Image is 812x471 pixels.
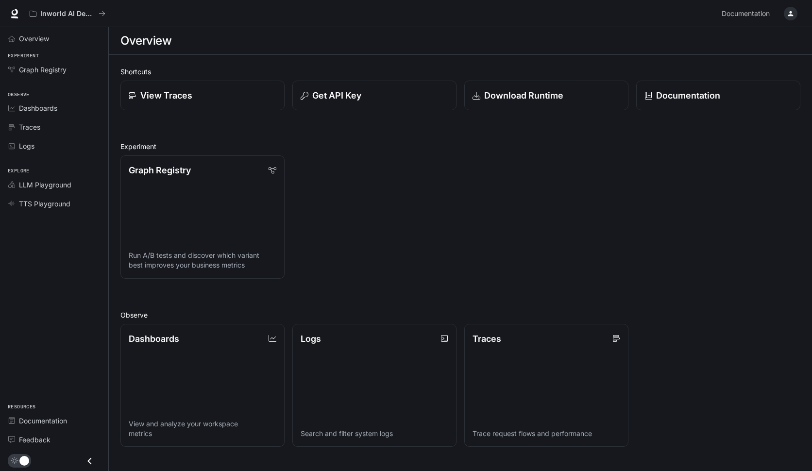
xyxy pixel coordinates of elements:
a: LLM Playground [4,176,104,193]
span: Traces [19,122,40,132]
p: Get API Key [312,89,361,102]
span: LLM Playground [19,180,71,190]
a: Logs [4,137,104,154]
a: DashboardsView and analyze your workspace metrics [120,324,285,447]
a: Traces [4,118,104,135]
p: View Traces [140,89,192,102]
a: Documentation [4,412,104,429]
span: Logs [19,141,34,151]
p: Traces [473,332,501,345]
h2: Shortcuts [120,67,800,77]
button: All workspaces [25,4,110,23]
a: Dashboards [4,100,104,117]
span: Feedback [19,435,51,445]
a: Graph Registry [4,61,104,78]
span: Graph Registry [19,65,67,75]
a: View Traces [120,81,285,110]
span: Overview [19,34,49,44]
span: Documentation [722,8,770,20]
h2: Observe [120,310,800,320]
a: Documentation [636,81,800,110]
p: Download Runtime [484,89,563,102]
p: Logs [301,332,321,345]
h2: Experiment [120,141,800,151]
span: TTS Playground [19,199,70,209]
h1: Overview [120,31,171,50]
a: Feedback [4,431,104,448]
p: Documentation [656,89,720,102]
p: Trace request flows and performance [473,429,620,438]
p: Dashboards [129,332,179,345]
a: TTS Playground [4,195,104,212]
span: Dashboards [19,103,57,113]
p: Run A/B tests and discover which variant best improves your business metrics [129,251,276,270]
a: Graph RegistryRun A/B tests and discover which variant best improves your business metrics [120,155,285,279]
a: TracesTrace request flows and performance [464,324,628,447]
p: Search and filter system logs [301,429,448,438]
a: Download Runtime [464,81,628,110]
a: Overview [4,30,104,47]
p: Inworld AI Demos [40,10,95,18]
span: Documentation [19,416,67,426]
button: Close drawer [79,451,101,471]
a: LogsSearch and filter system logs [292,324,457,447]
a: Documentation [718,4,777,23]
button: Get API Key [292,81,457,110]
p: Graph Registry [129,164,191,177]
span: Dark mode toggle [19,455,29,466]
p: View and analyze your workspace metrics [129,419,276,438]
